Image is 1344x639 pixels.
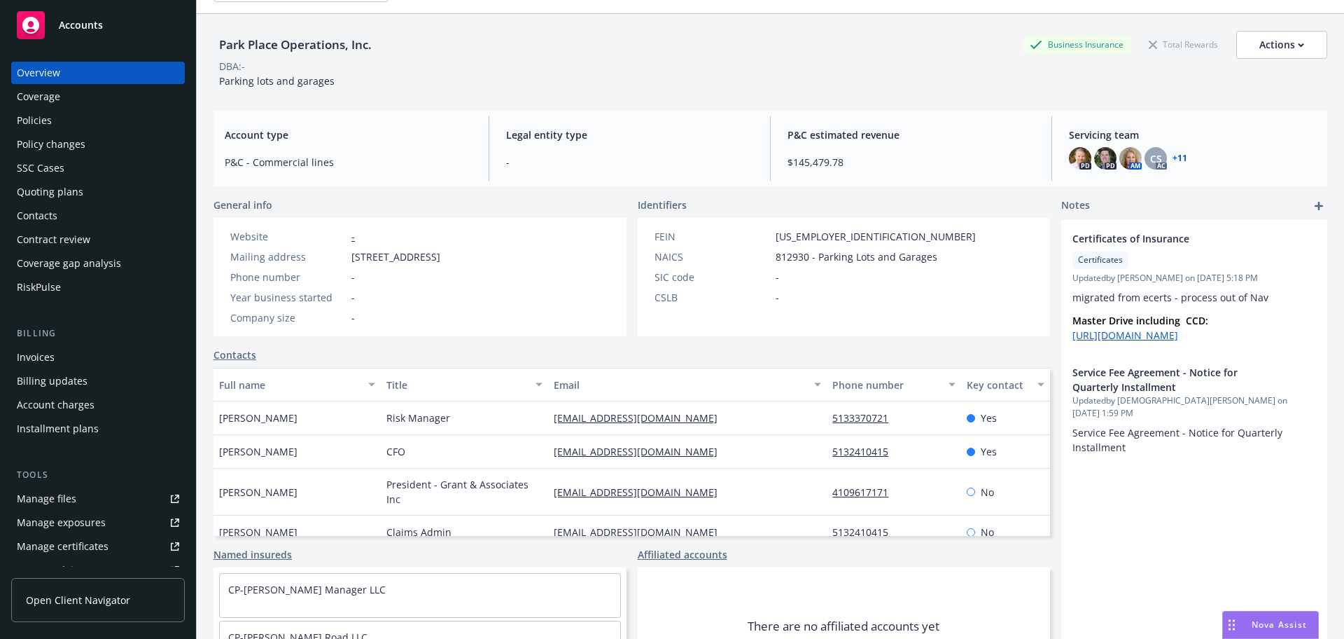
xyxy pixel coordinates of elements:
div: Manage certificates [17,535,108,558]
div: Billing [11,327,185,341]
span: Claims Admin [386,525,451,540]
div: Park Place Operations, Inc. [213,36,377,54]
span: No [981,485,994,500]
span: - [351,270,355,284]
div: Full name [219,378,360,392]
div: Contract review [17,228,90,251]
span: [PERSON_NAME] [219,411,297,425]
span: P&C - Commercial lines [225,155,472,170]
div: Total Rewards [1142,36,1225,53]
div: Overview [17,62,60,84]
div: Actions [1259,32,1304,58]
span: Yes [981,444,997,459]
button: Title [381,368,548,401]
span: Service Fee Agreement - Notice for Quarterly Installment [1072,365,1280,394]
span: Accounts [59,20,103,31]
div: Title [386,378,527,392]
div: Coverage [17,85,60,108]
span: Updated by [DEMOGRAPHIC_DATA][PERSON_NAME] on [DATE] 1:59 PM [1072,394,1316,420]
a: Policy changes [11,133,185,156]
span: General info [213,198,272,212]
div: Mailing address [230,249,346,264]
span: - [351,290,355,305]
div: Installment plans [17,418,99,440]
div: Manage claims [17,559,87,582]
img: photo [1069,147,1091,170]
div: RiskPulse [17,276,61,298]
a: 5132410415 [832,445,899,458]
a: add [1310,198,1327,214]
span: - [776,290,779,305]
span: [PERSON_NAME] [219,444,297,459]
div: Coverage gap analysis [17,252,121,275]
span: Updated by [PERSON_NAME] on [DATE] 5:18 PM [1072,272,1316,284]
a: Coverage gap analysis [11,252,185,275]
button: Phone number [827,368,960,401]
span: CS [1150,151,1162,166]
span: Yes [981,411,997,425]
div: Service Fee Agreement - Notice for Quarterly InstallmentUpdatedby [DEMOGRAPHIC_DATA][PERSON_NAME]... [1061,354,1327,466]
a: Accounts [11,6,185,45]
div: Policy changes [17,133,85,156]
div: SSC Cases [17,157,64,179]
a: CP-[PERSON_NAME] Manager LLC [228,583,386,596]
div: Drag to move [1223,612,1240,638]
span: P&C estimated revenue [787,128,1035,142]
div: Tools [11,468,185,482]
a: RiskPulse [11,276,185,298]
div: Key contact [967,378,1029,392]
div: Certificates of InsuranceCertificatesUpdatedby [PERSON_NAME] on [DATE] 5:18 PMmigrated from ecert... [1061,220,1327,354]
span: President - Grant & Associates Inc [386,477,542,507]
span: - [776,270,779,284]
a: Affiliated accounts [638,547,727,562]
div: Business Insurance [1023,36,1130,53]
span: [US_EMPLOYER_IDENTIFICATION_NUMBER] [776,229,976,244]
img: photo [1119,147,1142,170]
span: - [351,310,355,325]
div: Company size [230,310,346,325]
div: Quoting plans [17,181,83,203]
div: SIC code [654,270,770,284]
span: Servicing team [1069,128,1316,142]
span: Parking lots and garages [219,74,335,88]
a: SSC Cases [11,157,185,179]
span: [STREET_ADDRESS] [351,249,440,264]
div: Year business started [230,290,346,305]
span: [PERSON_NAME] [219,525,297,540]
a: Account charges [11,394,185,416]
strong: Master Drive including CCD: [1072,314,1208,327]
div: Manage files [17,488,76,510]
span: - [506,155,753,170]
a: Overview [11,62,185,84]
button: Nova Assist [1222,611,1319,639]
a: Coverage [11,85,185,108]
div: Policies [17,109,52,132]
a: +11 [1172,154,1187,163]
a: Billing updates [11,370,185,392]
a: [EMAIL_ADDRESS][DOMAIN_NAME] [554,486,729,499]
span: No [981,525,994,540]
span: Identifiers [638,198,687,212]
span: $145,479.78 [787,155,1035,170]
a: Policies [11,109,185,132]
img: photo [1094,147,1116,170]
span: Risk Manager [386,411,450,425]
div: Phone number [832,378,939,392]
span: Account type [225,128,472,142]
span: CFO [386,444,405,459]
button: Email [548,368,827,401]
span: Nova Assist [1252,619,1307,631]
button: Actions [1236,31,1327,59]
a: Contract review [11,228,185,251]
a: 5133370721 [832,411,899,425]
a: [EMAIL_ADDRESS][DOMAIN_NAME] [554,525,729,539]
a: Manage exposures [11,511,185,534]
a: Contacts [213,348,256,362]
span: 812930 - Parking Lots and Garages [776,249,937,264]
span: Certificates of Insurance [1072,231,1280,246]
div: Phone number [230,270,346,284]
div: DBA: - [219,59,245,74]
span: There are no affiliated accounts yet [748,618,939,635]
span: Legal entity type [506,128,753,142]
